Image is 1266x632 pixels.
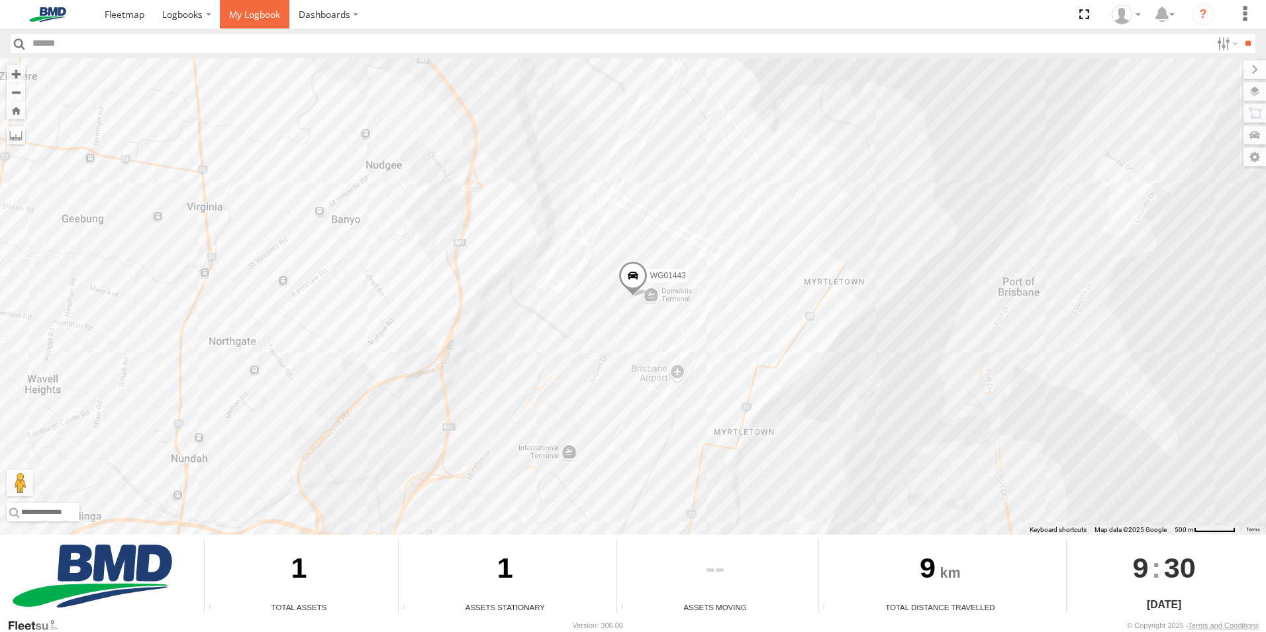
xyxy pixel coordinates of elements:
div: Version: 306.00 [573,621,623,629]
label: Measure [7,126,25,144]
button: Drag Pegman onto the map to open Street View [7,470,33,496]
button: Zoom Home [7,101,25,119]
img: BMD [7,545,178,607]
span: WG01443 [650,271,686,280]
button: Keyboard shortcuts [1030,525,1087,535]
button: Zoom in [7,65,25,83]
div: 1 [399,539,612,602]
img: bmd-logo.svg [13,7,82,22]
div: © Copyright 2025 - [1127,621,1259,629]
a: Visit our Website [7,619,68,632]
div: Total distance travelled by all assets within specified date range and applied filters [819,603,839,613]
i: ? [1193,4,1214,25]
button: Zoom out [7,83,25,101]
span: 30 [1164,539,1196,596]
button: Map scale: 500 m per 59 pixels [1171,525,1240,535]
label: Search Filter Options [1212,34,1240,53]
div: Total number of assets current stationary. [399,603,418,613]
div: Gerard Garry [1107,5,1145,25]
div: Total number of assets current in transit. [617,603,637,613]
a: Terms (opens in new tab) [1246,527,1260,532]
span: Map data ©2025 Google [1095,526,1167,533]
div: Total Distance Travelled [819,602,1062,613]
div: 9 [819,539,1062,602]
div: Assets Stationary [399,602,612,613]
a: Terms and Conditions [1189,621,1259,629]
div: [DATE] [1067,597,1261,613]
span: 500 m [1175,526,1194,533]
div: Total Assets [205,602,393,613]
span: 9 [1133,539,1149,596]
div: : [1067,539,1261,596]
div: Assets Moving [617,602,814,613]
label: Map Settings [1243,148,1266,166]
div: Total number of Enabled Assets [205,603,224,613]
div: 1 [205,539,393,602]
